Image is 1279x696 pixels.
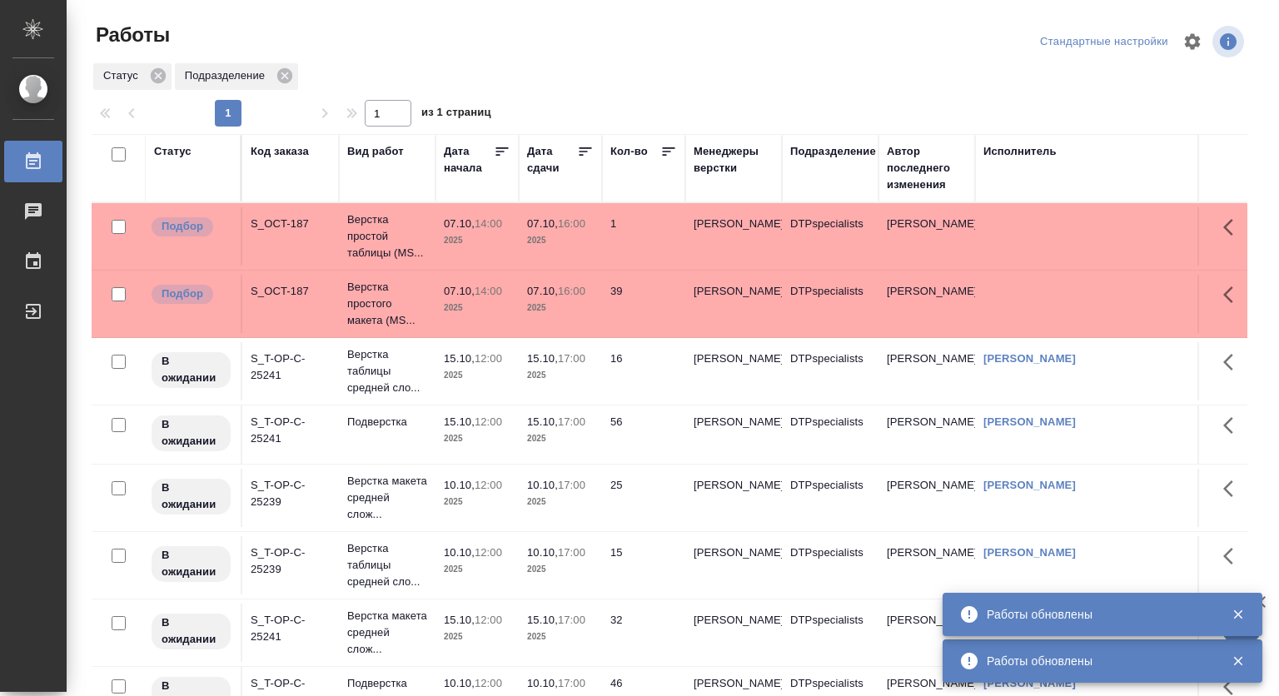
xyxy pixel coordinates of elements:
[162,480,221,513] p: В ожидании
[527,629,594,645] p: 2025
[983,546,1076,559] a: [PERSON_NAME]
[983,415,1076,428] a: [PERSON_NAME]
[878,536,975,594] td: [PERSON_NAME]
[602,405,685,464] td: 56
[558,677,585,689] p: 17:00
[602,536,685,594] td: 15
[694,612,774,629] p: [PERSON_NAME]
[347,279,427,329] p: Верстка простого макета (MS...
[444,352,475,365] p: 15.10,
[421,102,491,127] span: из 1 страниц
[694,544,774,561] p: [PERSON_NAME]
[558,479,585,491] p: 17:00
[1213,536,1253,576] button: Здесь прячутся важные кнопки
[694,477,774,494] p: [PERSON_NAME]
[527,232,594,249] p: 2025
[475,677,502,689] p: 12:00
[251,414,331,447] div: S_T-OP-C-25241
[983,352,1076,365] a: [PERSON_NAME]
[558,217,585,230] p: 16:00
[558,614,585,626] p: 17:00
[162,547,221,580] p: В ожидании
[527,352,558,365] p: 15.10,
[602,207,685,266] td: 1
[150,414,232,453] div: Исполнитель назначен, приступать к работе пока рано
[347,346,427,396] p: Верстка таблицы средней сло...
[185,67,271,84] p: Подразделение
[887,143,967,193] div: Автор последнего изменения
[444,677,475,689] p: 10.10,
[162,218,203,235] p: Подбор
[475,352,502,365] p: 12:00
[782,275,878,333] td: DTPspecialists
[1212,26,1247,57] span: Посмотреть информацию
[527,677,558,689] p: 10.10,
[347,540,427,590] p: Верстка таблицы средней сло...
[602,275,685,333] td: 39
[782,342,878,400] td: DTPspecialists
[475,614,502,626] p: 12:00
[602,342,685,400] td: 16
[987,606,1207,623] div: Работы обновлены
[444,546,475,559] p: 10.10,
[475,415,502,428] p: 12:00
[475,217,502,230] p: 14:00
[527,367,594,384] p: 2025
[162,286,203,302] p: Подбор
[444,561,510,578] p: 2025
[444,430,510,447] p: 2025
[251,544,331,578] div: S_T-OP-C-25239
[444,367,510,384] p: 2025
[162,416,221,450] p: В ожидании
[475,285,502,297] p: 14:00
[1213,342,1253,382] button: Здесь прячутся важные кнопки
[878,604,975,662] td: [PERSON_NAME]
[782,536,878,594] td: DTPspecialists
[602,469,685,527] td: 25
[983,143,1057,160] div: Исполнитель
[527,285,558,297] p: 07.10,
[694,350,774,367] p: [PERSON_NAME]
[251,283,331,300] div: S_OCT-187
[878,469,975,527] td: [PERSON_NAME]
[444,479,475,491] p: 10.10,
[1213,405,1253,445] button: Здесь прячутся важные кнопки
[150,477,232,516] div: Исполнитель назначен, приступать к работе пока рано
[527,143,577,176] div: Дата сдачи
[527,217,558,230] p: 07.10,
[444,232,510,249] p: 2025
[251,143,309,160] div: Код заказа
[782,207,878,266] td: DTPspecialists
[150,612,232,651] div: Исполнитель назначен, приступать к работе пока рано
[347,473,427,523] p: Верстка макета средней слож...
[983,479,1076,491] a: [PERSON_NAME]
[527,561,594,578] p: 2025
[527,430,594,447] p: 2025
[251,350,331,384] div: S_T-OP-C-25241
[347,608,427,658] p: Верстка макета средней слож...
[444,494,510,510] p: 2025
[444,629,510,645] p: 2025
[527,546,558,559] p: 10.10,
[878,275,975,333] td: [PERSON_NAME]
[251,612,331,645] div: S_T-OP-C-25241
[558,352,585,365] p: 17:00
[878,342,975,400] td: [PERSON_NAME]
[150,350,232,390] div: Исполнитель назначен, приступать к работе пока рано
[527,479,558,491] p: 10.10,
[878,207,975,266] td: [PERSON_NAME]
[527,300,594,316] p: 2025
[475,546,502,559] p: 12:00
[444,285,475,297] p: 07.10,
[694,216,774,232] p: [PERSON_NAME]
[150,544,232,584] div: Исполнитель назначен, приступать к работе пока рано
[558,415,585,428] p: 17:00
[694,143,774,176] div: Менеджеры верстки
[1213,207,1253,247] button: Здесь прячутся важные кнопки
[150,283,232,306] div: Можно подбирать исполнителей
[782,405,878,464] td: DTPspecialists
[93,63,172,90] div: Статус
[92,22,170,48] span: Работы
[444,217,475,230] p: 07.10,
[1221,607,1255,622] button: Закрыть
